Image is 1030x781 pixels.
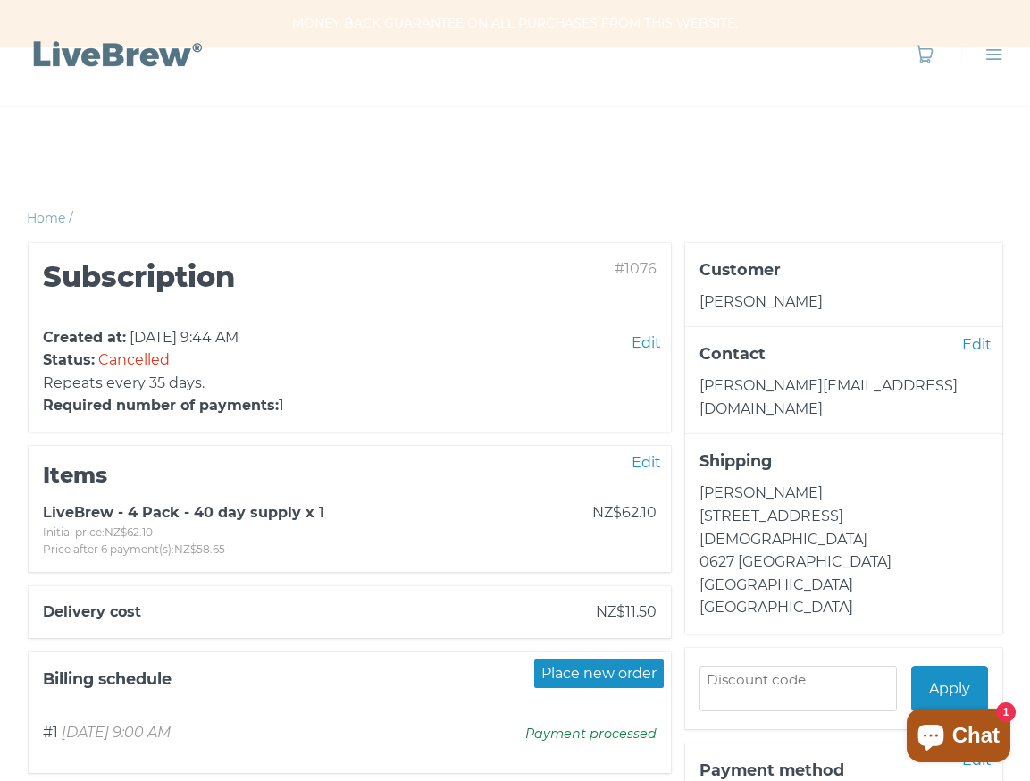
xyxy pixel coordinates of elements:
a: Home [27,210,65,226]
span: [DATE] 9:00 AM [62,724,171,741]
div: Edit [955,330,999,358]
div: : [43,524,448,541]
div: [GEOGRAPHIC_DATA] [699,596,988,619]
div: 0627 [GEOGRAPHIC_DATA] [GEOGRAPHIC_DATA] [699,550,988,596]
span: NZ$62.10 [105,525,153,539]
span: Created at: [43,329,126,346]
h3: Contact [699,341,930,366]
span: 1 [279,397,284,414]
span: [PERSON_NAME][EMAIL_ADDRESS][DOMAIN_NAME] [699,377,958,417]
span: Required number of payments: [43,397,279,414]
h3: Shipping [699,449,930,474]
span: x [306,504,314,521]
span: Repeats every [43,374,146,391]
h2: Items [43,460,657,491]
span: NZ$58.65 [174,542,225,556]
div: Edit [624,329,668,357]
span: LiveBrew - 4 Pack - 40 day supply [43,504,301,521]
div: Place new order [534,659,664,688]
a: Menu [961,45,1003,63]
div: #1076 [460,257,657,326]
span: NZ$62.10 [592,504,657,521]
img: LiveBrew [27,38,205,69]
span: [DATE] 9:44 AM [130,329,239,346]
h1: Subscription [43,257,447,298]
h3: Billing schedule [43,667,172,692]
div: [STREET_ADDRESS][DEMOGRAPHIC_DATA] [699,505,988,550]
span: NZ$11.50 [596,603,657,620]
span: [PERSON_NAME] [699,293,823,310]
span: Delivery cost [43,603,141,620]
span: Status: [43,351,95,368]
span: Cancelled [98,351,170,368]
div: [PERSON_NAME] [699,482,988,505]
h3: Customer [699,257,930,282]
div: Edit [624,449,668,477]
span: Initial price [43,525,102,539]
span: / [69,210,73,226]
inbox-online-store-chat: Shopify online store chat [901,709,1016,767]
div: . [43,372,657,395]
div: Apply [911,666,987,711]
span: 35 days [149,374,202,391]
div: : [43,541,448,558]
span: Payment processed [525,724,657,744]
span: #1 [43,724,58,741]
span: 1 [319,504,324,521]
span: Price after 6 payment(s) [43,542,172,556]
